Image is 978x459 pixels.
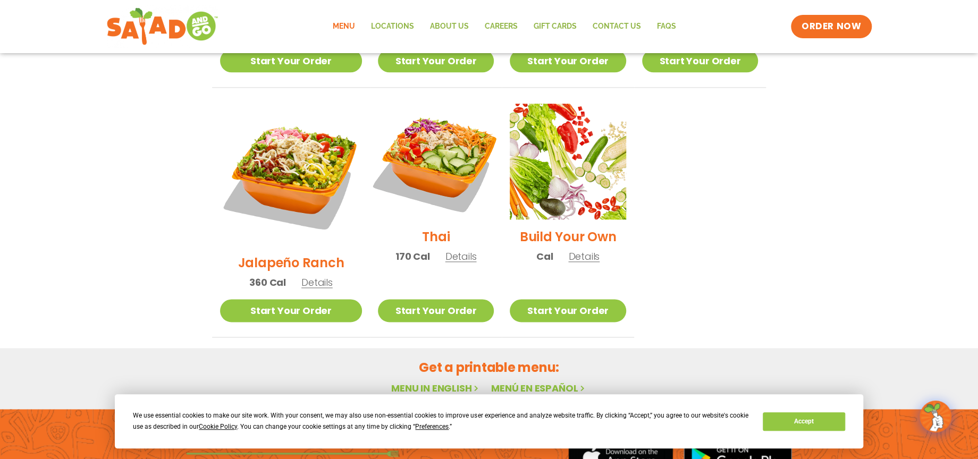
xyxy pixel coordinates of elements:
[415,423,449,430] span: Preferences
[536,249,553,263] span: Cal
[422,227,450,246] h2: Thai
[325,14,684,39] nav: Menu
[301,276,333,289] span: Details
[477,14,526,39] a: Careers
[220,104,362,245] img: Product photo for Jalapeño Ranch Salad
[921,402,950,431] img: wpChatIcon
[395,249,430,263] span: 170 Cal
[445,250,477,263] span: Details
[649,14,684,39] a: FAQs
[363,14,422,39] a: Locations
[510,299,626,322] a: Start Your Order
[106,5,218,48] img: new-SAG-logo-768×292
[199,423,237,430] span: Cookie Policy
[368,93,504,229] img: Product photo for Thai Salad
[133,410,750,432] div: We use essential cookies to make our site work. With your consent, we may also use non-essential ...
[510,49,626,72] a: Start Your Order
[378,49,494,72] a: Start Your Order
[325,14,363,39] a: Menu
[249,275,286,290] span: 360 Cal
[220,299,362,322] a: Start Your Order
[791,15,872,38] a: ORDER NOW
[802,20,861,33] span: ORDER NOW
[115,394,863,448] div: Cookie Consent Prompt
[378,299,494,322] a: Start Your Order
[391,381,480,395] a: Menu in English
[422,14,477,39] a: About Us
[238,253,344,272] h2: Jalapeño Ranch
[510,104,626,219] img: Product photo for Build Your Own
[526,14,585,39] a: GIFT CARDS
[642,49,758,72] a: Start Your Order
[763,412,845,431] button: Accept
[520,227,617,246] h2: Build Your Own
[220,49,362,72] a: Start Your Order
[186,450,399,456] img: fork
[212,358,766,377] h2: Get a printable menu:
[568,250,600,263] span: Details
[585,14,649,39] a: Contact Us
[491,381,587,395] a: Menú en español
